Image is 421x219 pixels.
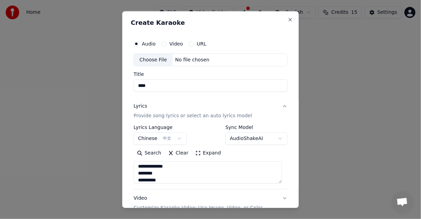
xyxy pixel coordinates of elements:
[134,125,187,130] label: Lyrics Language
[169,41,183,46] label: Video
[134,190,287,217] button: VideoCustomize Karaoke Video: Use Image, Video, or Color
[131,20,290,26] h2: Create Karaoke
[134,205,263,212] p: Customize Karaoke Video: Use Image, Video, or Color
[134,113,252,120] p: Provide song lyrics or select an auto lyrics model
[134,98,287,125] button: LyricsProvide song lyrics or select an auto lyrics model
[197,41,206,46] label: URL
[134,125,287,189] div: LyricsProvide song lyrics or select an auto lyrics model
[225,125,287,130] label: Sync Model
[134,54,173,66] div: Choose File
[165,148,192,159] button: Clear
[134,195,263,212] div: Video
[192,148,224,159] button: Expand
[134,148,165,159] button: Search
[142,41,156,46] label: Audio
[173,57,212,63] div: No file chosen
[134,103,147,110] div: Lyrics
[134,72,287,77] label: Title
